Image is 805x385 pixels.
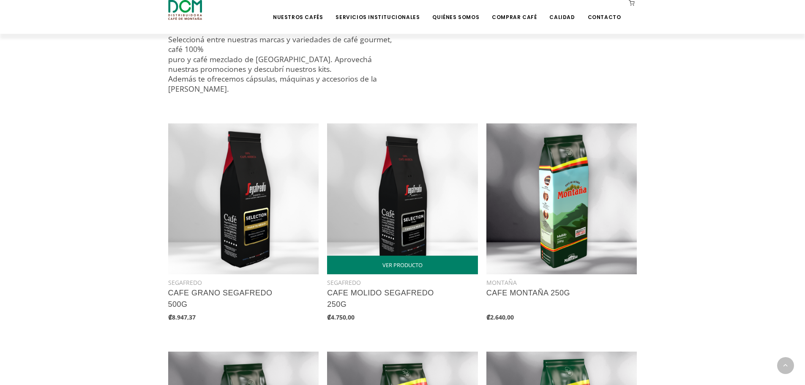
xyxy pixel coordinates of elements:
[168,289,273,309] a: CAFE GRANO SEGAFREDO 500G
[327,278,478,287] div: SEGAFREDO
[486,123,637,274] img: Shop product image!
[168,313,196,321] b: ₡8.947,37
[168,278,319,287] div: SEGAFREDO
[487,1,542,21] a: Comprar Café
[268,1,328,21] a: Nuestros Cafés
[486,278,637,287] div: MONTAÑA
[486,313,514,321] b: ₡2.640,00
[330,1,425,21] a: Servicios Institucionales
[327,289,434,309] a: CAFE MOLIDO SEGAFREDO 250G
[327,313,355,321] b: ₡4.750,00
[168,123,319,274] img: Shop product image!
[583,1,626,21] a: Contacto
[168,34,392,94] span: Seleccioná entre nuestras marcas y variedades de café gourmet, café 100% puro y café mezclado de ...
[486,289,570,297] a: CAFE MONTAÑA 250G
[327,123,478,274] img: Shop product image!
[427,1,484,21] a: Quiénes Somos
[327,256,478,274] a: VER PRODUCTO
[544,1,580,21] a: Calidad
